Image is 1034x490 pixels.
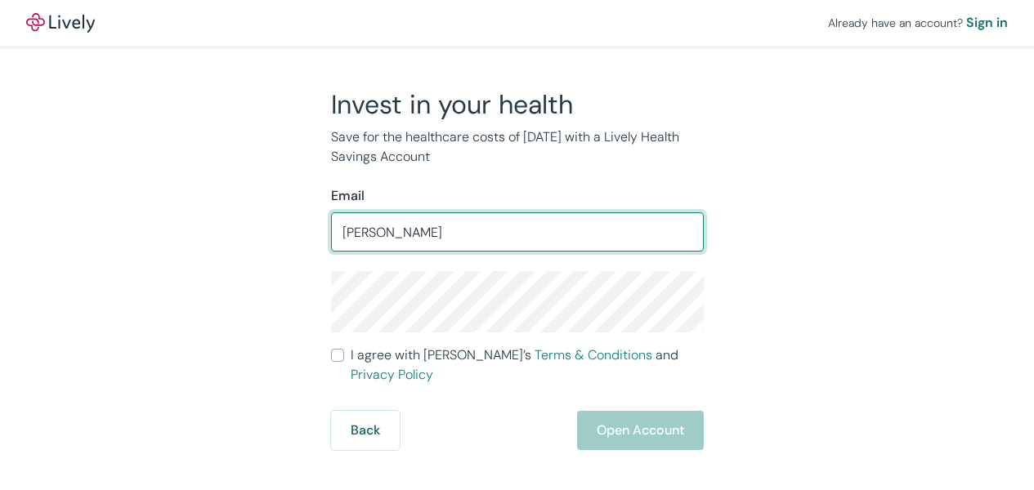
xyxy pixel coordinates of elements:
label: Email [331,186,365,206]
img: Lively [26,13,95,33]
button: Back [331,411,400,450]
a: LivelyLively [26,13,95,33]
span: I agree with [PERSON_NAME]’s and [351,345,704,385]
a: Privacy Policy [351,366,433,383]
a: Sign in [966,13,1008,33]
h2: Invest in your health [331,88,704,121]
p: Save for the healthcare costs of [DATE] with a Lively Health Savings Account [331,127,704,167]
div: Already have an account? [828,13,1008,33]
a: Terms & Conditions [535,346,652,363]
